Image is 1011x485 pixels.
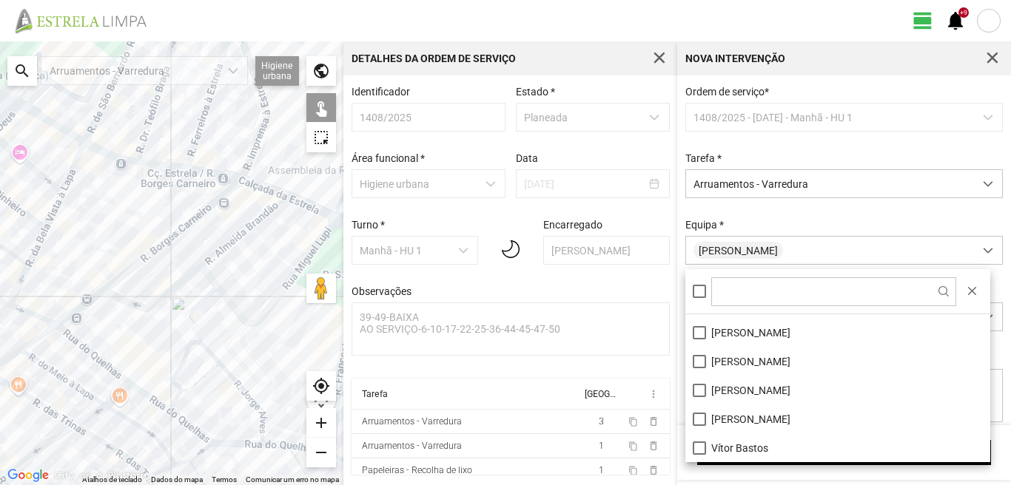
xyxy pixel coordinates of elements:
span: Vítor Bastos [711,442,768,454]
div: [GEOGRAPHIC_DATA] [585,389,616,399]
li: Vanda Marques [685,404,990,433]
label: Identificador [352,86,410,98]
span: [PERSON_NAME] [711,384,790,396]
a: Comunicar um erro no mapa [246,475,339,484]
span: delete_outline [648,440,659,452]
span: 1 [599,441,604,451]
a: Termos (abre num novo separador) [212,475,237,484]
div: dropdown trigger [974,170,1003,197]
div: search [7,56,37,86]
span: content_copy [628,466,638,475]
span: 1 [599,465,604,475]
li: Paula Pinto [685,318,990,347]
label: Equipa * [685,219,724,231]
div: Nova intervenção [685,53,785,64]
li: Vítor Bastos [685,433,990,462]
img: Google [4,466,53,485]
img: file [10,7,163,34]
div: touch_app [306,93,336,123]
span: [PERSON_NAME] [711,356,790,367]
div: public [306,56,336,86]
span: delete_outline [648,464,659,476]
span: content_copy [628,417,638,427]
div: remove [306,438,336,467]
span: more_vert [648,388,659,400]
span: [PERSON_NAME] [693,242,783,259]
button: content_copy [628,416,640,427]
div: Arruamentos - Varredura [362,416,462,427]
label: Turno * [352,219,385,231]
label: Área funcional * [352,152,425,164]
div: Arruamentos - Varredura [362,441,462,451]
div: +9 [958,7,969,18]
span: content_copy [628,441,638,451]
div: add [306,408,336,438]
div: my_location [306,371,336,401]
span: [PERSON_NAME] [711,413,790,425]
span: 3 [599,416,604,427]
li: Raul Peres [685,376,990,404]
button: content_copy [628,440,640,452]
span: delete_outline [648,416,659,427]
span: [PERSON_NAME] [711,327,790,339]
label: Encarregado [543,219,602,231]
div: highlight_alt [306,123,336,152]
button: content_copy [628,464,640,476]
button: Arraste o Pegman para o mapa para abrir o Street View [306,274,336,303]
div: Tarefa [362,389,388,399]
div: Detalhes da Ordem de Serviço [352,53,516,64]
button: Dados do mapa [151,475,203,485]
a: Abrir esta área no Google Maps (abre uma nova janela) [4,466,53,485]
label: Observações [352,285,412,297]
label: Data [516,152,538,164]
div: Higiene urbana [255,56,299,86]
label: Tarefa * [685,152,722,164]
img: 01n.svg [502,234,520,265]
span: Ordem de serviço [685,86,769,98]
span: view_day [912,10,934,32]
div: Papeleiras - Recolha de lixo [362,465,472,475]
li: Paulo Silva [685,347,990,376]
span: Arruamentos - Varredura [686,170,974,197]
label: Estado * [516,86,555,98]
span: notifications [944,10,967,32]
